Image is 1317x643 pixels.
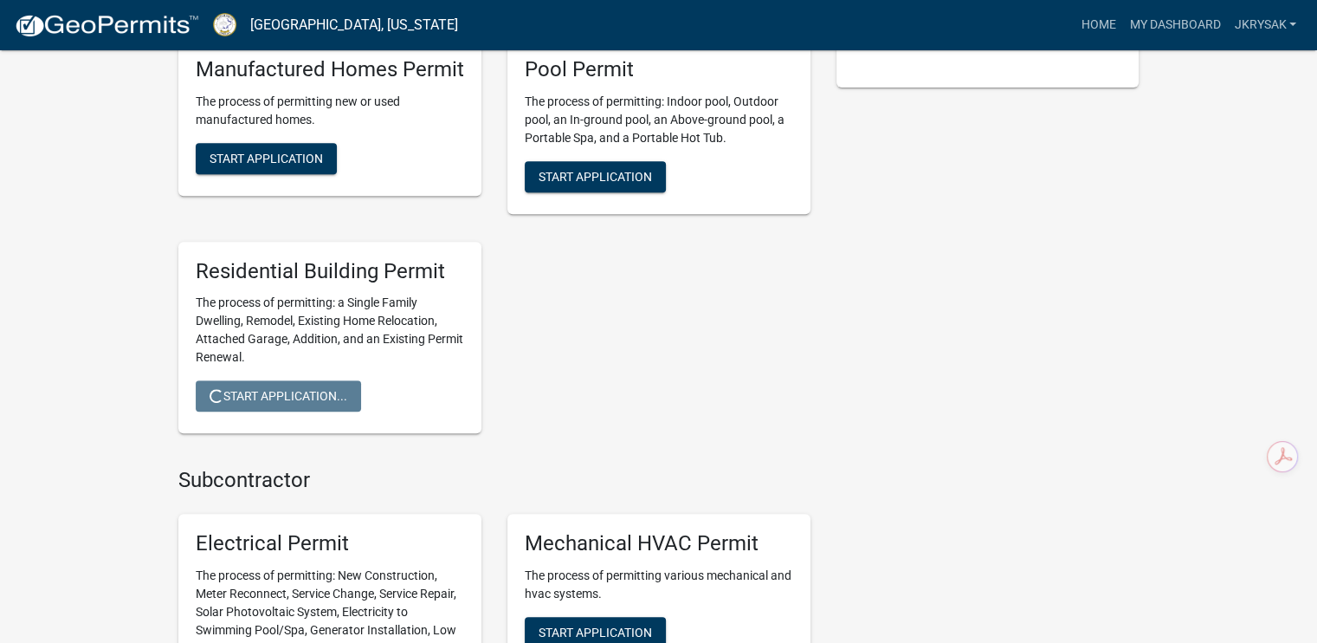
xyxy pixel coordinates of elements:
[178,468,810,493] h4: Subcontractor
[196,93,464,129] p: The process of permitting new or used manufactured homes.
[1227,9,1303,42] a: jkrysak
[250,10,458,40] a: [GEOGRAPHIC_DATA], [US_STATE]
[196,531,464,556] h5: Electrical Permit
[1122,9,1227,42] a: My Dashboard
[196,143,337,174] button: Start Application
[196,380,361,412] button: Start Application...
[539,169,652,183] span: Start Application
[213,13,236,36] img: Putnam County, Georgia
[525,567,793,603] p: The process of permitting various mechanical and hvac systems.
[1074,9,1122,42] a: Home
[525,57,793,82] h5: Pool Permit
[196,294,464,367] p: The process of permitting: a Single Family Dwelling, Remodel, Existing Home Relocation, Attached ...
[196,259,464,284] h5: Residential Building Permit
[525,161,666,192] button: Start Application
[525,531,793,556] h5: Mechanical HVAC Permit
[210,151,323,165] span: Start Application
[539,626,652,640] span: Start Application
[525,93,793,147] p: The process of permitting: Indoor pool, Outdoor pool, an In-ground pool, an Above-ground pool, a ...
[196,57,464,82] h5: Manufactured Homes Permit
[210,389,347,403] span: Start Application...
